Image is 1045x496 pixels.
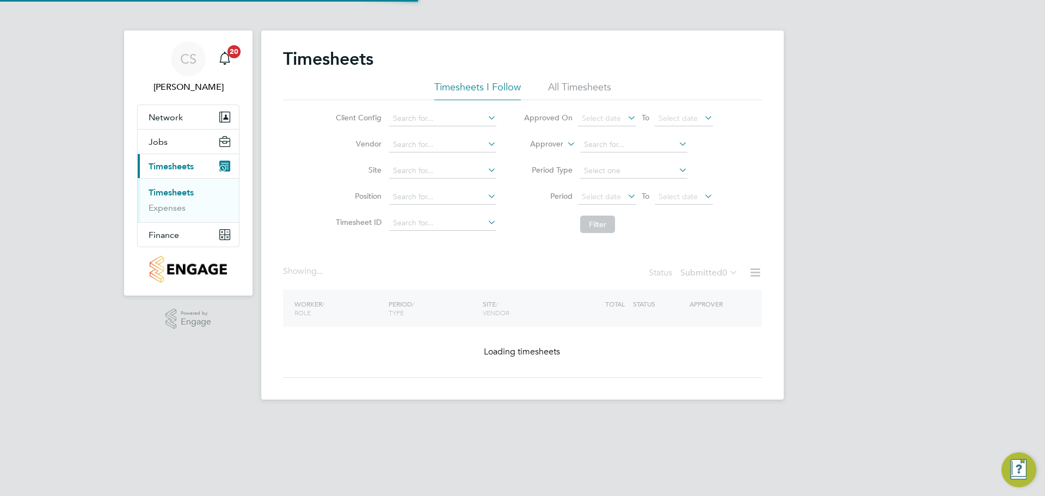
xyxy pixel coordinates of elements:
a: CS[PERSON_NAME] [137,41,239,94]
label: Timesheet ID [333,217,382,227]
span: Select date [659,113,698,123]
label: Position [333,191,382,201]
a: 20 [214,41,236,76]
input: Search for... [389,111,496,126]
span: ... [317,266,323,277]
input: Select one [580,163,687,179]
li: Timesheets I Follow [434,81,521,100]
label: Approved On [524,113,573,123]
button: Engage Resource Center [1001,452,1036,487]
span: Select date [582,113,621,123]
label: Submitted [680,267,738,278]
input: Search for... [389,189,496,205]
button: Network [138,105,239,129]
label: Approver [514,139,563,150]
span: Timesheets [149,161,194,172]
input: Search for... [389,216,496,231]
button: Timesheets [138,154,239,178]
input: Search for... [580,137,687,152]
button: Jobs [138,130,239,154]
span: 0 [722,267,727,278]
label: Period [524,191,573,201]
span: Charlie Slidel [137,81,239,94]
button: Filter [580,216,615,233]
span: CS [180,52,196,66]
span: Finance [149,230,179,240]
input: Search for... [389,137,496,152]
span: To [638,111,653,125]
button: Finance [138,223,239,247]
a: Expenses [149,203,186,213]
span: 20 [228,45,241,58]
li: All Timesheets [548,81,611,100]
span: Jobs [149,137,168,147]
a: Go to home page [137,256,239,283]
a: Timesheets [149,187,194,198]
h2: Timesheets [283,48,373,70]
img: countryside-properties-logo-retina.png [150,256,226,283]
input: Search for... [389,163,496,179]
div: Status [649,266,740,281]
div: Showing [283,266,325,277]
span: Engage [181,317,211,327]
span: Powered by [181,309,211,318]
span: Select date [659,192,698,201]
span: Select date [582,192,621,201]
label: Vendor [333,139,382,149]
span: To [638,189,653,203]
div: Timesheets [138,178,239,222]
nav: Main navigation [124,30,253,296]
label: Client Config [333,113,382,123]
label: Site [333,165,382,175]
span: Network [149,112,183,123]
label: Period Type [524,165,573,175]
a: Powered byEngage [165,309,212,329]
